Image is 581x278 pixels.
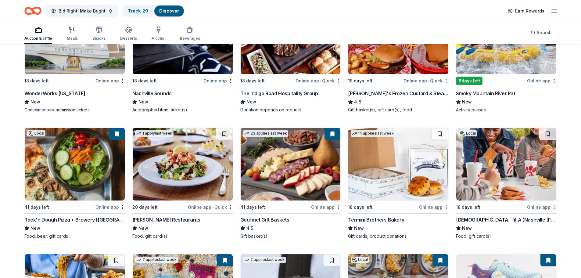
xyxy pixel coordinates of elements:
a: Image for The Indigo Road Hospitality Group1 applylast week18 days leftOnline app•QuickThe Indigo... [240,1,341,113]
div: Auction & raffle [24,36,52,41]
div: Online app [527,77,557,85]
span: New [138,225,148,232]
div: Activity passes [456,107,557,113]
div: Termini Brothers Bakery [348,216,404,223]
div: Local [351,257,369,263]
a: Image for Chick-fil-A (Nashville Charlotte Pike)Local18 days leftOnline app[DEMOGRAPHIC_DATA]-fil... [456,128,557,239]
a: Image for Termini Brothers Bakery14 applieslast week18 days leftOnline appTermini Brothers Bakery... [348,128,449,239]
button: Search [526,27,557,39]
span: 4.6 [354,98,361,106]
div: Gift cards, product donations [348,233,449,239]
div: WonderWorks [US_STATE] [24,90,85,97]
div: Online app [95,77,125,85]
div: Online app [527,203,557,211]
div: 18 days left [348,204,372,211]
div: Meals [67,36,78,41]
div: [DEMOGRAPHIC_DATA]-fil-A (Nashville [PERSON_NAME]) [456,216,557,223]
div: 7 applies last week [135,257,178,263]
div: The Indigo Road Hospitality Group [240,90,318,97]
div: Food, gift card(s) [456,233,557,239]
span: New [462,98,472,106]
div: 18 days left [456,204,480,211]
div: 6 days left [456,77,482,85]
button: Track· 20Discover [123,5,185,17]
img: Image for Chick-fil-A (Nashville Charlotte Pike) [456,128,556,200]
a: Image for Smoky Mountain River Rat1 applylast weekLocal6days leftOnline appSmoky Mountain River R... [456,1,557,113]
img: Image for Rock'n Dough Pizza + Brewery (Nashville) [25,128,125,200]
div: Gift basket(s), gift card(s), food [348,107,449,113]
div: Online app Quick [403,77,449,85]
a: Image for Rock'n Dough Pizza + Brewery (Nashville)Local41 days leftOnline appRock'n Dough Pizza +... [24,128,125,239]
a: Image for Gourmet Gift Baskets23 applieslast week41 days leftOnline appGourmet Gift Baskets4.5Gif... [240,128,341,239]
div: Autographed item, ticket(s) [132,107,233,113]
div: Beverages [180,36,200,41]
div: Gift basket(s) [240,233,341,239]
div: Local [27,130,45,136]
span: New [354,225,364,232]
div: 14 applies last week [351,130,395,137]
span: Search [537,29,552,36]
img: Image for Cameron Mitchell Restaurants [133,128,233,200]
div: 18 days left [132,77,157,85]
button: Bid Right: Make Bright [46,5,118,17]
button: Alcohol [152,24,165,44]
div: 7 applies last week [243,257,286,263]
span: New [138,98,148,106]
div: Gourmet Gift Baskets [240,216,289,223]
img: Image for Termini Brothers Bakery [348,128,448,200]
span: • [212,205,213,210]
div: 41 days left [240,204,265,211]
div: [PERSON_NAME] Restaurants [132,216,200,223]
div: Food, gift card(s) [132,233,233,239]
span: • [320,78,321,83]
a: Image for Freddy's Frozen Custard & Steakburgers9 applieslast week18 days leftOnline app•Quick[PE... [348,1,449,113]
a: Track· 20 [128,8,148,13]
button: Beverages [180,24,200,44]
div: Complimentary admission tickets [24,107,125,113]
div: Online app [95,203,125,211]
button: Desserts [120,24,137,44]
span: Bid Right: Make Bright [59,7,106,15]
a: Image for WonderWorks TennesseeLocal18 days leftOnline appWonderWorks [US_STATE]NewComplimentary ... [24,1,125,113]
div: 1 apply last week [135,130,174,137]
div: 18 days left [24,77,49,85]
span: • [428,78,429,83]
a: Home [24,4,41,18]
div: Smoky Mountain River Rat [456,90,515,97]
div: Desserts [120,36,137,41]
div: Online app Quick [188,203,233,211]
div: [PERSON_NAME]'s Frozen Custard & Steakburgers [348,90,449,97]
div: Alcohol [152,36,165,41]
div: Rock'n Dough Pizza + Brewery ([GEOGRAPHIC_DATA]) [24,216,125,223]
a: Discover [159,8,179,13]
button: Snacks [92,24,106,44]
span: New [30,98,40,106]
a: Earn Rewards [504,5,548,16]
div: 41 days left [24,204,49,211]
button: Meals [67,24,78,44]
div: 23 applies last week [243,130,288,137]
span: New [30,225,40,232]
div: Online app [311,203,341,211]
div: 18 days left [240,77,265,85]
div: 20 days left [132,204,158,211]
a: Image for Cameron Mitchell Restaurants1 applylast week20 days leftOnline app•Quick[PERSON_NAME] R... [132,128,233,239]
span: New [462,225,472,232]
div: Snacks [92,36,106,41]
div: 18 days left [348,77,372,85]
img: Image for Gourmet Gift Baskets [241,128,341,200]
a: Image for Nashville SoundsLocal18 days leftOnline appNashville SoundsNewAutographed item, ticket(s) [132,1,233,113]
span: 4.5 [246,225,253,232]
div: Online app Quick [296,77,341,85]
button: Auction & raffle [24,24,52,44]
div: Online app [203,77,233,85]
span: New [246,98,256,106]
div: Food, beer, gift cards [24,233,125,239]
div: Donation depends on request [240,107,341,113]
div: Local [459,130,477,136]
div: Online app [419,203,449,211]
div: Nashville Sounds [132,90,172,97]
